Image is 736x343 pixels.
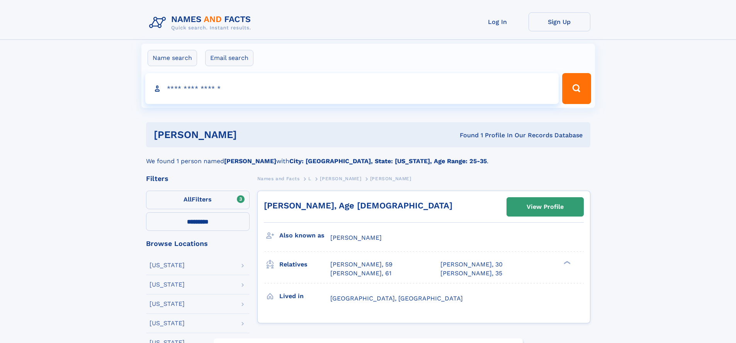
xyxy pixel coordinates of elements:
[150,301,185,307] div: [US_STATE]
[348,131,583,140] div: Found 1 Profile In Our Records Database
[279,258,330,271] h3: Relatives
[562,260,571,265] div: ❯
[264,201,452,210] a: [PERSON_NAME], Age [DEMOGRAPHIC_DATA]
[330,234,382,241] span: [PERSON_NAME]
[330,260,393,269] a: [PERSON_NAME], 59
[440,260,503,269] a: [PERSON_NAME], 30
[257,174,300,183] a: Names and Facts
[148,50,197,66] label: Name search
[527,198,564,216] div: View Profile
[507,198,583,216] a: View Profile
[279,229,330,242] h3: Also known as
[150,262,185,268] div: [US_STATE]
[146,147,590,166] div: We found 1 person named with .
[150,282,185,288] div: [US_STATE]
[330,295,463,302] span: [GEOGRAPHIC_DATA], [GEOGRAPHIC_DATA]
[150,320,185,326] div: [US_STATE]
[154,130,348,140] h1: [PERSON_NAME]
[224,157,276,165] b: [PERSON_NAME]
[562,73,591,104] button: Search Button
[308,174,311,183] a: L
[205,50,253,66] label: Email search
[184,196,192,203] span: All
[145,73,559,104] input: search input
[529,12,590,31] a: Sign Up
[467,12,529,31] a: Log In
[320,176,361,181] span: [PERSON_NAME]
[440,269,502,278] a: [PERSON_NAME], 35
[146,175,250,182] div: Filters
[146,12,257,33] img: Logo Names and Facts
[370,176,411,181] span: [PERSON_NAME]
[320,174,361,183] a: [PERSON_NAME]
[279,290,330,303] h3: Lived in
[330,269,391,278] a: [PERSON_NAME], 61
[289,157,487,165] b: City: [GEOGRAPHIC_DATA], State: [US_STATE], Age Range: 25-35
[146,191,250,209] label: Filters
[308,176,311,181] span: L
[146,240,250,247] div: Browse Locations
